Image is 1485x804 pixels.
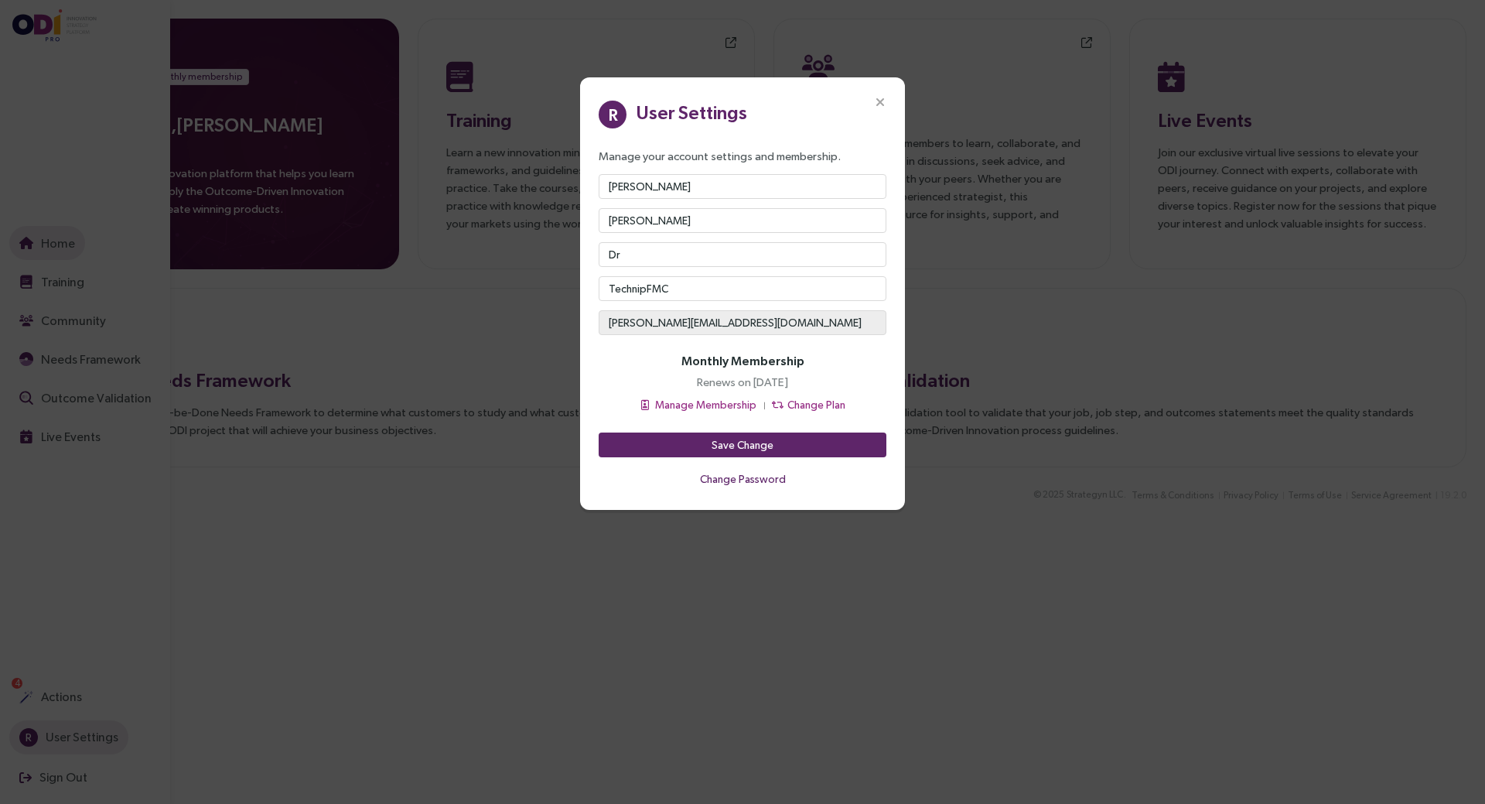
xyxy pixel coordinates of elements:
[655,396,756,413] span: Manage Membership
[599,433,886,457] button: Save Change
[599,242,886,267] input: Title
[787,396,845,413] span: Change Plan
[771,395,846,414] button: Change Plan
[639,395,757,414] button: Manage Membership
[599,467,886,491] button: Change Password
[599,147,886,165] p: Manage your account settings and membership.
[697,373,788,391] p: Renews on [DATE]
[599,276,886,301] input: Organization
[636,98,747,126] div: User Settings
[599,174,886,199] input: First Name
[855,77,905,127] button: Close
[700,470,786,488] span: Change Password
[599,208,886,233] input: Last Name
[712,436,773,453] span: Save Change
[681,354,804,368] h4: Monthly Membership
[608,101,618,128] span: R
